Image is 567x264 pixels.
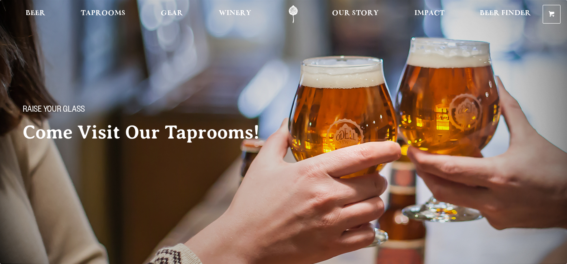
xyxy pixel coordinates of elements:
[409,5,450,24] a: Impact
[474,5,536,24] a: Beer Finder
[81,10,125,17] span: Taprooms
[332,10,379,17] span: Our Story
[480,10,531,17] span: Beer Finder
[213,5,257,24] a: Winery
[414,10,444,17] span: Impact
[20,5,51,24] a: Beer
[23,122,276,143] h2: Come Visit Our Taprooms!
[23,105,85,116] span: Raise your glass
[75,5,131,24] a: Taprooms
[278,5,308,24] a: Odell Home
[219,10,251,17] span: Winery
[155,5,188,24] a: Gear
[26,10,45,17] span: Beer
[327,5,384,24] a: Our Story
[161,10,183,17] span: Gear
